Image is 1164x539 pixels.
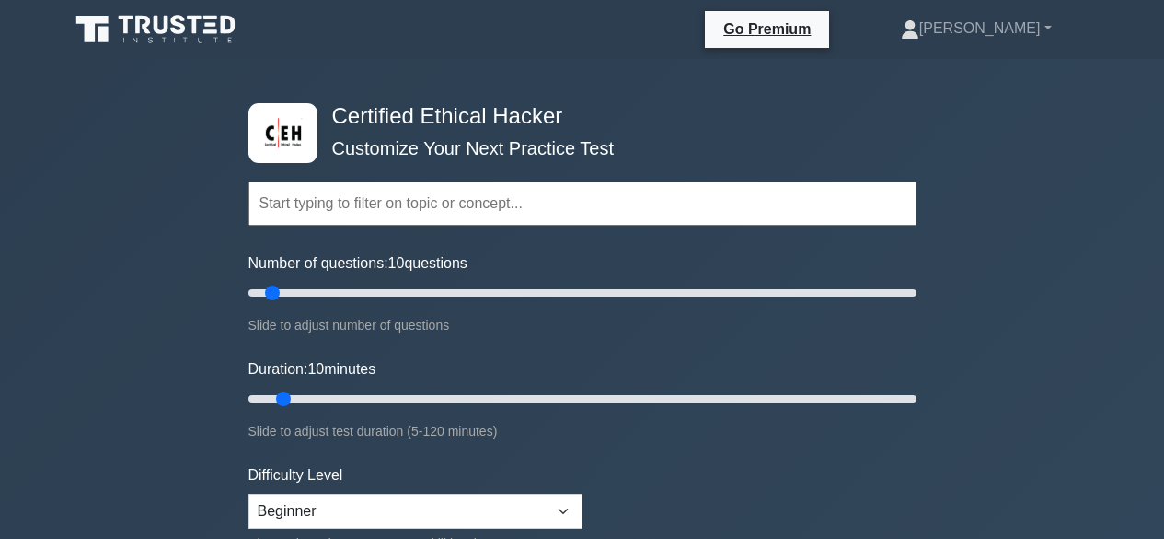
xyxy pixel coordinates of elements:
[712,18,822,41] a: Go Premium
[857,10,1096,47] a: [PERSON_NAME]
[248,182,916,226] input: Start typing to filter on topic or concept...
[248,252,467,275] label: Number of questions: questions
[325,103,826,130] h4: Certified Ethical Hacker
[248,464,343,486] label: Difficulty Level
[248,358,376,381] label: Duration: minutes
[248,314,916,336] div: Slide to adjust number of questions
[248,420,916,442] div: Slide to adjust test duration (5-120 minutes)
[307,361,324,377] span: 10
[388,255,405,271] span: 10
